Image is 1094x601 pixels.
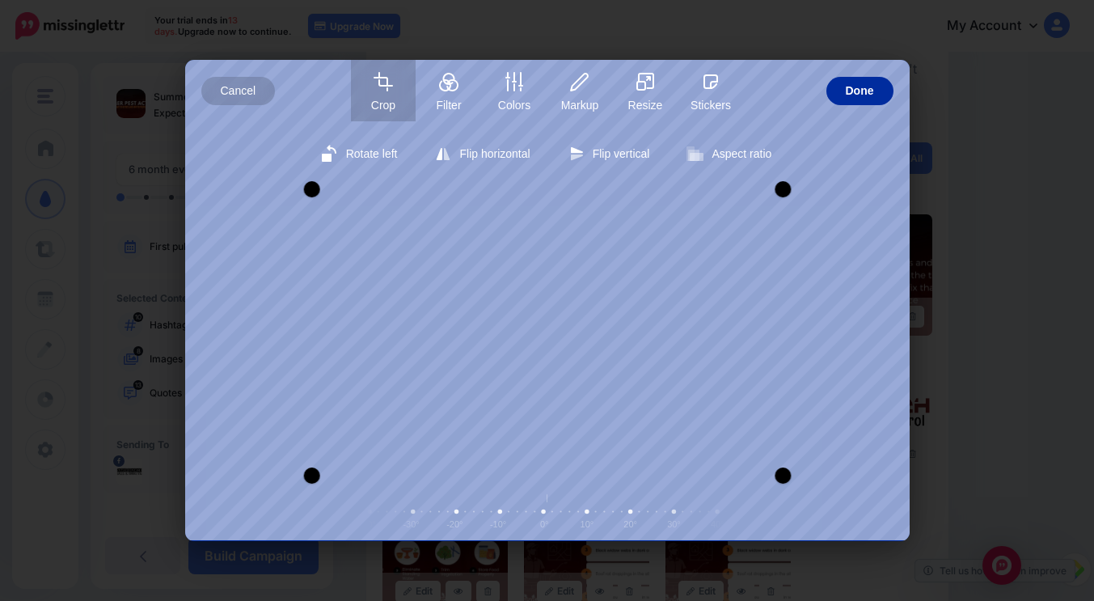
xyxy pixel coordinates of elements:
[346,147,398,160] span: Rotate left
[482,60,547,121] button: Colors
[221,77,256,105] span: Cancel
[482,99,547,112] span: Colors
[846,77,874,105] span: Done
[613,99,678,112] span: Resize
[313,138,408,170] button: Rotate left
[678,138,781,170] button: Aspect ratio
[560,138,660,170] button: Flip vertical
[538,493,557,507] button: Center rotation
[416,99,481,112] span: Filter
[826,77,893,105] button: Done
[459,147,530,160] span: Flip horizontal
[547,99,612,112] span: Markup
[613,60,678,121] button: Resize
[547,60,612,121] button: Markup
[201,77,276,105] button: Cancel
[351,60,416,121] button: Crop
[678,60,743,121] button: Stickers
[538,493,570,515] span: Center rotation
[678,99,743,112] span: Stickers
[426,138,539,170] button: Flip horizontal
[351,99,416,112] span: Crop
[416,60,481,121] button: Filter
[712,147,771,160] span: Aspect ratio
[593,147,650,160] span: Flip vertical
